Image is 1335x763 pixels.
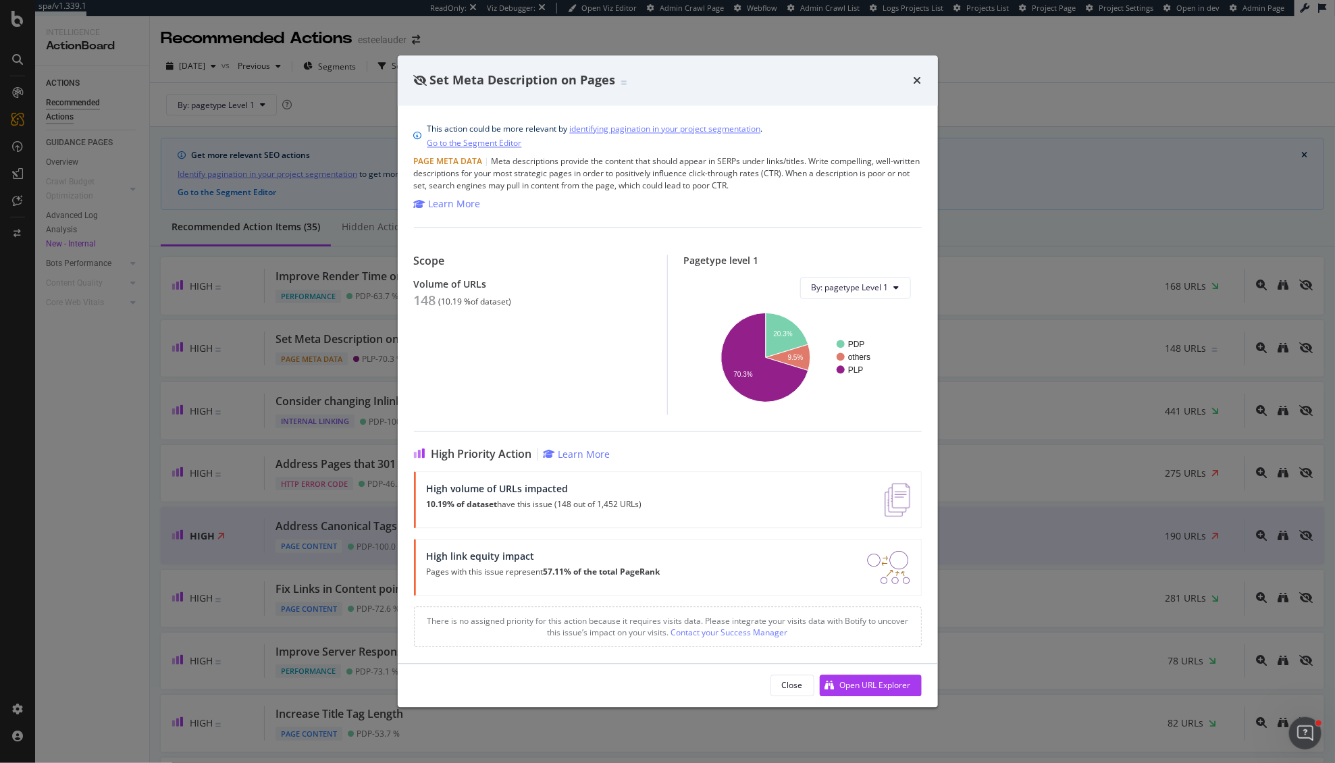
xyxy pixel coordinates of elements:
div: There is no assigned priority for this action because it requires visits data. Please integrate y... [414,606,922,647]
div: High volume of URLs impacted [427,483,642,494]
a: Contact your Success Manager [669,627,788,638]
div: ( 10.19 % of dataset ) [439,297,512,307]
a: identifying pagination in your project segmentation [570,122,761,136]
svg: A chart. [695,309,911,404]
div: Close [782,680,803,691]
text: others [848,352,870,361]
div: info banner [414,122,922,150]
button: By: pagetype Level 1 [800,277,911,298]
strong: 57.11% of the total PageRank [544,566,660,577]
div: 148 [414,292,436,309]
text: 9.5% [787,354,803,361]
button: Open URL Explorer [820,675,922,696]
img: DDxVyA23.png [867,550,910,584]
div: Learn More [558,448,610,461]
strong: 10.19% of dataset [427,498,498,510]
a: Learn More [544,448,610,461]
div: times [914,72,922,90]
span: Set Meta Description on Pages [430,72,616,88]
span: By: pagetype Level 1 [812,282,889,294]
p: have this issue (148 out of 1,452 URLs) [427,500,642,509]
div: Scope [414,255,651,267]
text: PLP [848,365,864,374]
div: Learn More [429,197,481,211]
div: modal [398,56,938,708]
img: e5DMFwAAAABJRU5ErkJggg== [885,483,910,517]
div: This action could be more relevant by . [427,122,763,150]
span: Page Meta Data [414,155,483,167]
p: Pages with this issue represent [427,567,660,577]
iframe: Intercom live chat [1289,717,1321,749]
span: High Priority Action [431,448,532,461]
div: High link equity impact [427,550,660,562]
div: Volume of URLs [414,278,651,290]
div: Open URL Explorer [840,680,911,691]
text: PDP [848,339,865,348]
img: Equal [621,81,627,85]
text: 70.3% [733,370,752,377]
div: Meta descriptions provide the content that should appear in SERPs under links/titles. Write compe... [414,155,922,192]
text: 20.3% [773,330,792,338]
a: Go to the Segment Editor [427,136,522,150]
div: Pagetype level 1 [684,255,922,266]
button: Close [770,675,814,696]
div: eye-slash [414,76,427,86]
span: | [485,155,490,167]
a: Learn More [414,197,481,211]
